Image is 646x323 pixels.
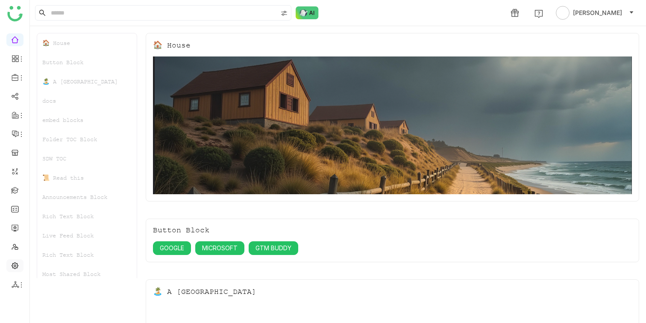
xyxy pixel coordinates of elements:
div: Rich Text Block [37,245,137,264]
div: Rich Text Block [37,207,137,226]
span: [PERSON_NAME] [573,8,622,18]
div: Button Block [153,226,209,234]
img: search-type.svg [281,10,288,17]
div: 📜 Read this [37,168,137,187]
div: docs [37,91,137,110]
button: GTM BUDDY [249,241,298,255]
button: [PERSON_NAME] [554,6,636,20]
div: Announcements Block [37,187,137,207]
div: 🏠 House [37,33,137,53]
div: Most Shared Block [37,264,137,284]
div: SDW TOC [37,149,137,168]
img: 68553b2292361c547d91f02a [153,56,632,194]
img: help.svg [534,9,543,18]
div: embed blocks [37,110,137,130]
img: ask-buddy-normal.svg [296,6,319,19]
span: MICROSOFT [202,243,238,253]
span: GOOGLE [160,243,184,253]
button: GOOGLE [153,241,191,255]
button: MICROSOFT [195,241,244,255]
img: logo [7,6,23,21]
div: Live Feed Block [37,226,137,245]
div: Folder TOC Block [37,130,137,149]
img: avatar [556,6,570,20]
div: 🏝️ A [GEOGRAPHIC_DATA] [37,72,137,91]
div: 🏠 House [153,40,191,50]
div: Button Block [37,53,137,72]
span: GTM BUDDY [255,243,291,253]
div: 🏝️ A [GEOGRAPHIC_DATA] [153,287,256,296]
